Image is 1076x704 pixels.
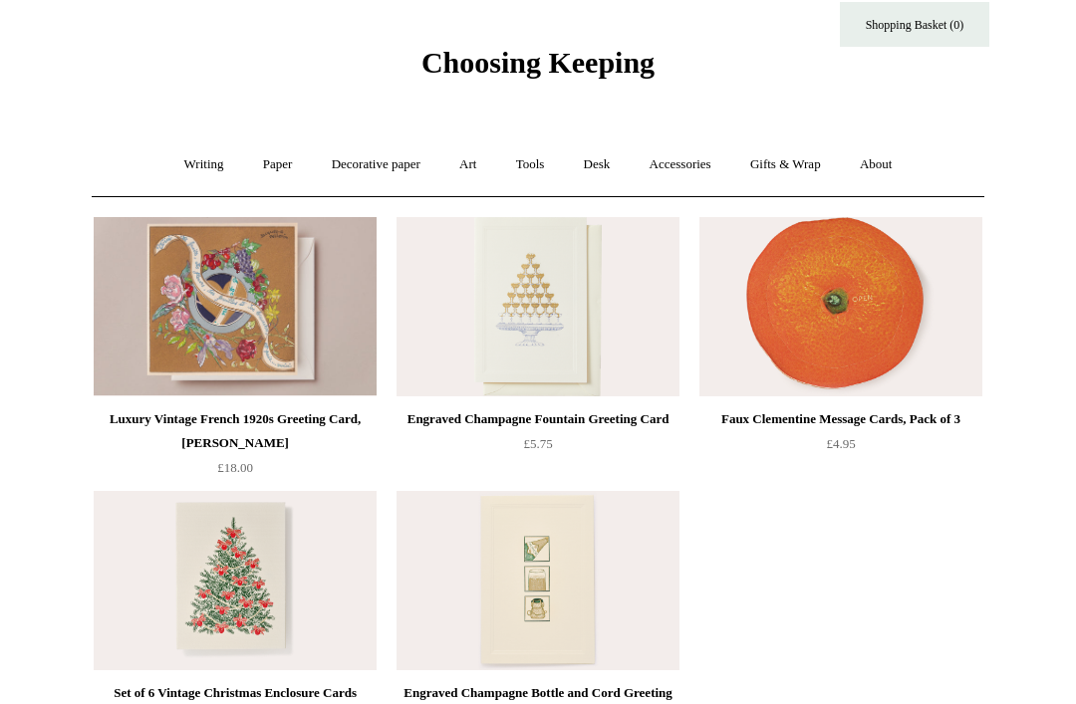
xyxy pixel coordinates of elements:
span: Choosing Keeping [421,46,655,79]
img: Luxury Vintage French 1920s Greeting Card, Verlaine Poem [94,217,377,396]
div: Engraved Champagne Fountain Greeting Card [402,407,674,431]
a: Decorative paper [314,138,438,191]
a: Luxury Vintage French 1920s Greeting Card, Verlaine Poem Luxury Vintage French 1920s Greeting Car... [94,217,377,396]
span: £4.95 [826,436,855,451]
a: Luxury Vintage French 1920s Greeting Card, [PERSON_NAME] £18.00 [94,407,377,489]
a: Writing [166,138,242,191]
a: Shopping Basket (0) [840,2,989,47]
a: Art [441,138,494,191]
a: Engraved Champagne Fountain Greeting Card £5.75 [397,407,679,489]
a: Gifts & Wrap [732,138,839,191]
a: Engraved Champagne Fountain Greeting Card Engraved Champagne Fountain Greeting Card [397,217,679,396]
div: Faux Clementine Message Cards, Pack of 3 [704,407,977,431]
img: Engraved Champagne Fountain Greeting Card [397,217,679,396]
a: Desk [566,138,629,191]
a: Accessories [632,138,729,191]
a: Paper [245,138,311,191]
img: Set of 6 Vintage Christmas Enclosure Cards [94,491,377,670]
span: £5.75 [523,436,552,451]
a: Engraved Champagne Bottle and Cord Greeting Card Engraved Champagne Bottle and Cord Greeting Card [397,491,679,670]
a: Choosing Keeping [421,62,655,76]
a: About [842,138,911,191]
a: Set of 6 Vintage Christmas Enclosure Cards Set of 6 Vintage Christmas Enclosure Cards [94,491,377,670]
span: £18.00 [217,460,253,475]
a: Tools [498,138,563,191]
img: Engraved Champagne Bottle and Cord Greeting Card [397,491,679,670]
a: Faux Clementine Message Cards, Pack of 3 £4.95 [699,407,982,489]
div: Luxury Vintage French 1920s Greeting Card, [PERSON_NAME] [99,407,372,455]
a: Faux Clementine Message Cards, Pack of 3 Faux Clementine Message Cards, Pack of 3 [699,217,982,396]
img: Faux Clementine Message Cards, Pack of 3 [699,217,982,396]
